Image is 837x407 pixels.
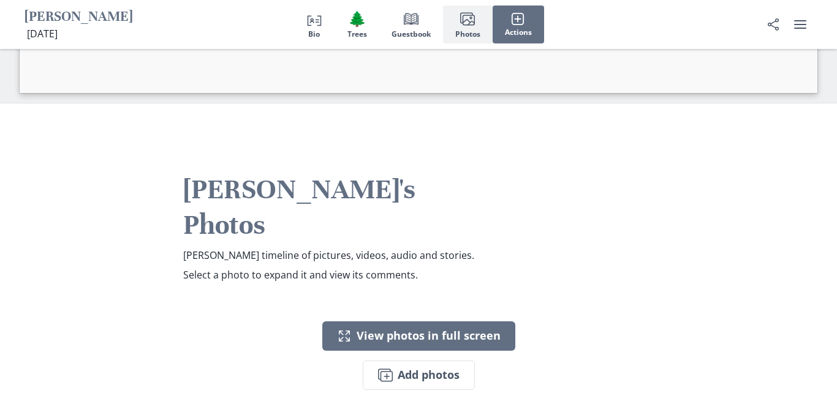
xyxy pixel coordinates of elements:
[363,360,475,390] button: Add photos
[788,12,812,37] button: user menu
[25,8,133,27] h1: [PERSON_NAME]
[455,30,480,39] span: Photos
[379,6,443,43] button: Guestbook
[335,6,379,43] button: Trees
[347,30,367,39] span: Trees
[183,267,494,282] p: Select a photo to expand it and view its comments.
[761,12,786,37] button: Share Obituary
[505,28,532,37] span: Actions
[443,6,493,43] button: Photos
[392,30,431,39] span: Guestbook
[294,6,335,43] button: Bio
[308,30,320,39] span: Bio
[348,10,366,28] span: Tree
[183,172,494,242] h2: [PERSON_NAME]'s Photos
[27,27,58,40] span: [DATE]
[493,6,544,43] button: Actions
[322,321,515,351] button: View photos in full screen
[183,248,494,263] p: [PERSON_NAME] timeline of pictures, videos, audio and stories.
